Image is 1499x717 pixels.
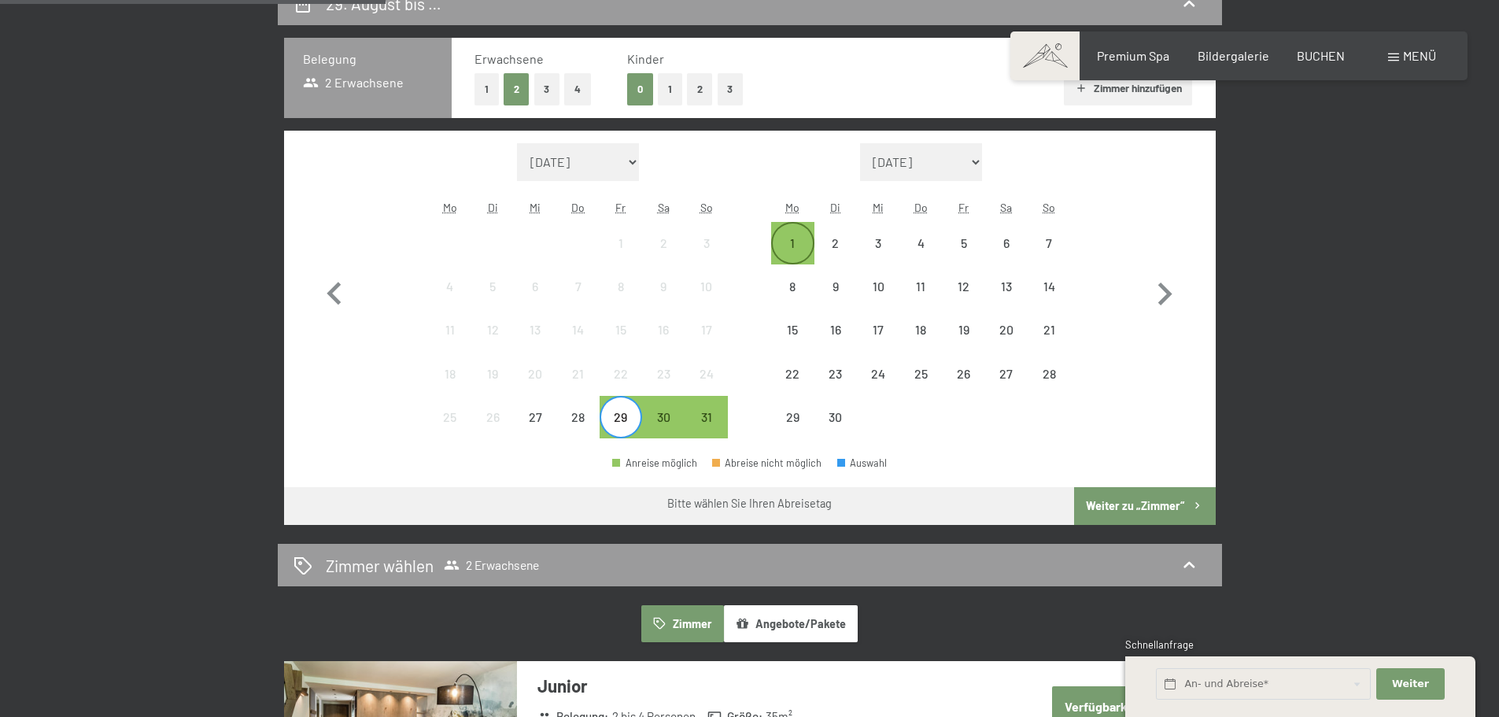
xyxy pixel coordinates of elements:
[564,73,591,105] button: 4
[942,309,984,351] div: Abreise nicht möglich
[816,411,855,450] div: 30
[559,368,598,407] div: 21
[1028,352,1070,394] div: Abreise nicht möglich
[600,265,642,308] div: Abreise nicht möglich
[473,368,512,407] div: 19
[515,280,555,320] div: 6
[1097,48,1169,63] a: Premium Spa
[773,411,812,450] div: 29
[429,265,471,308] div: Mon Aug 04 2025
[557,265,600,308] div: Thu Aug 07 2025
[814,352,857,394] div: Tue Sep 23 2025
[1028,352,1070,394] div: Sun Sep 28 2025
[443,201,457,214] abbr: Montag
[1043,201,1055,214] abbr: Sonntag
[471,265,514,308] div: Abreise nicht möglich
[1028,222,1070,264] div: Sun Sep 07 2025
[858,368,898,407] div: 24
[444,557,539,573] span: 2 Erwachsene
[430,280,470,320] div: 4
[429,265,471,308] div: Abreise nicht möglich
[985,352,1028,394] div: Abreise nicht möglich
[942,222,984,264] div: Fri Sep 05 2025
[601,368,641,407] div: 22
[942,352,984,394] div: Abreise nicht möglich
[816,237,855,276] div: 2
[601,280,641,320] div: 8
[771,396,814,438] div: Mon Sep 29 2025
[816,323,855,363] div: 16
[514,265,556,308] div: Wed Aug 06 2025
[559,323,598,363] div: 14
[644,323,683,363] div: 16
[429,352,471,394] div: Mon Aug 18 2025
[857,265,899,308] div: Wed Sep 10 2025
[1000,201,1012,214] abbr: Samstag
[474,73,499,105] button: 1
[642,352,685,394] div: Abreise nicht möglich
[942,265,984,308] div: Fri Sep 12 2025
[985,222,1028,264] div: Sat Sep 06 2025
[943,323,983,363] div: 19
[514,396,556,438] div: Abreise nicht möglich
[685,396,727,438] div: Sun Aug 31 2025
[943,237,983,276] div: 5
[514,309,556,351] div: Wed Aug 13 2025
[814,265,857,308] div: Abreise nicht möglich
[557,396,600,438] div: Abreise nicht möglich
[600,352,642,394] div: Fri Aug 22 2025
[644,411,683,450] div: 30
[686,323,726,363] div: 17
[474,51,544,66] span: Erwachsene
[571,201,585,214] abbr: Donnerstag
[985,352,1028,394] div: Sat Sep 27 2025
[600,396,642,438] div: Fri Aug 29 2025
[814,309,857,351] div: Tue Sep 16 2025
[600,222,642,264] div: Abreise nicht möglich
[899,222,942,264] div: Abreise nicht möglich
[814,222,857,264] div: Abreise nicht möglich
[899,265,942,308] div: Abreise nicht möglich
[814,396,857,438] div: Tue Sep 30 2025
[943,280,983,320] div: 12
[471,352,514,394] div: Tue Aug 19 2025
[724,605,858,641] button: Angebote/Pakete
[987,323,1026,363] div: 20
[899,222,942,264] div: Thu Sep 04 2025
[1297,48,1345,63] a: BUCHEN
[685,309,727,351] div: Abreise nicht möglich
[627,73,653,105] button: 0
[557,309,600,351] div: Abreise nicht möglich
[814,265,857,308] div: Tue Sep 09 2025
[642,222,685,264] div: Sat Aug 02 2025
[557,352,600,394] div: Abreise nicht möglich
[901,323,940,363] div: 18
[1403,48,1436,63] span: Menü
[771,352,814,394] div: Mon Sep 22 2025
[686,280,726,320] div: 10
[515,411,555,450] div: 27
[816,368,855,407] div: 23
[942,222,984,264] div: Abreise nicht möglich
[1028,309,1070,351] div: Sun Sep 21 2025
[857,309,899,351] div: Abreise nicht möglich
[771,352,814,394] div: Abreise nicht möglich
[1029,280,1069,320] div: 14
[914,201,928,214] abbr: Donnerstag
[1125,638,1194,651] span: Schnellanfrage
[515,323,555,363] div: 13
[514,396,556,438] div: Wed Aug 27 2025
[658,73,682,105] button: 1
[899,309,942,351] div: Abreise nicht möglich
[514,352,556,394] div: Abreise nicht möglich
[326,554,434,577] h2: Zimmer wählen
[700,201,713,214] abbr: Sonntag
[473,411,512,450] div: 26
[816,280,855,320] div: 9
[685,309,727,351] div: Sun Aug 17 2025
[429,309,471,351] div: Abreise nicht möglich
[987,237,1026,276] div: 6
[644,368,683,407] div: 23
[1064,71,1192,105] button: Zimmer hinzufügen
[429,352,471,394] div: Abreise nicht möglich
